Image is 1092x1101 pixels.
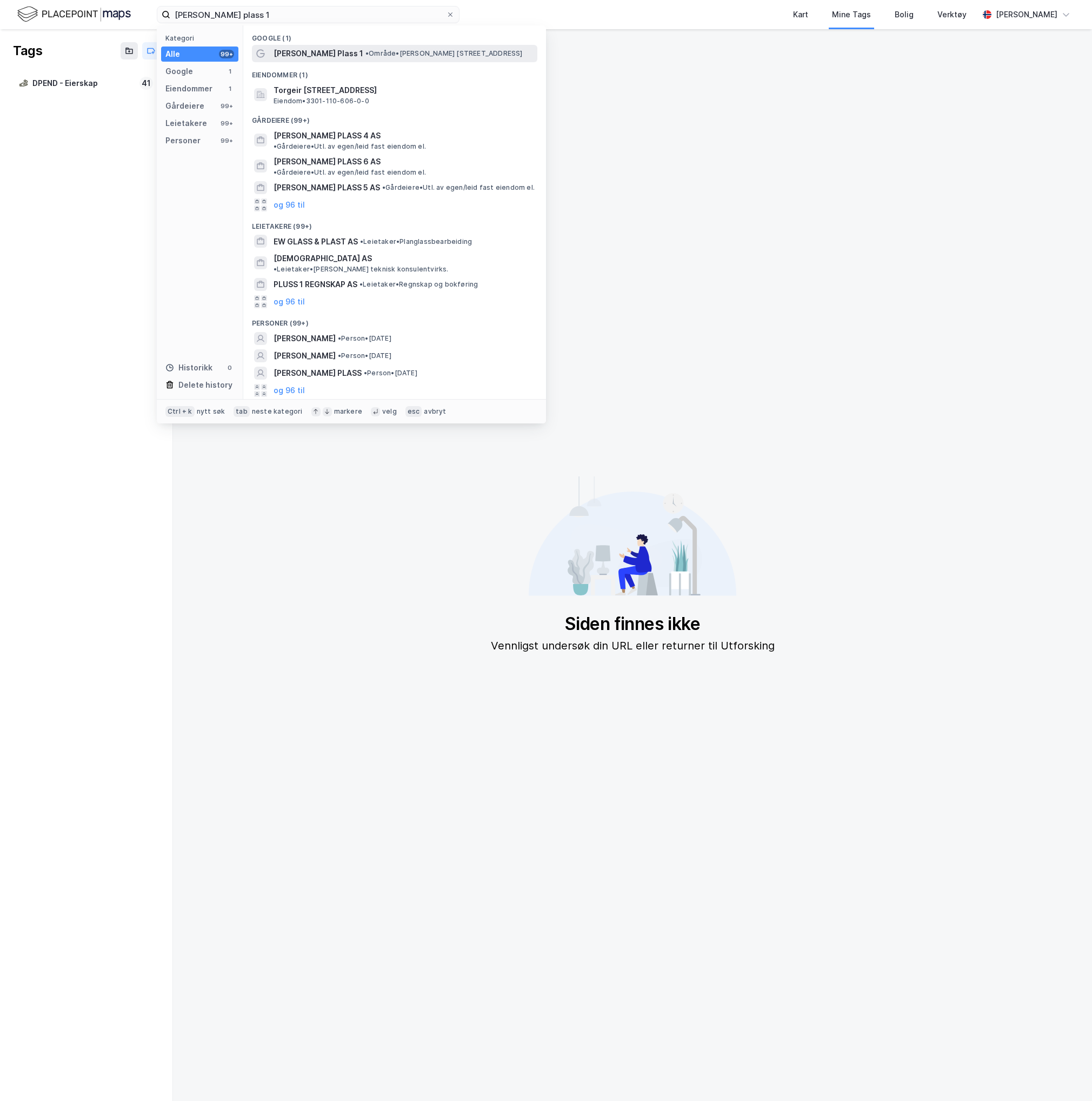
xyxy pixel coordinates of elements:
[17,5,131,24] img: logo.f888ab2527a4732fd821a326f86c7f29.svg
[243,62,546,82] div: Eiendommer (1)
[365,49,369,57] span: •
[274,142,426,151] span: Gårdeiere • Utl. av egen/leid fast eiendom el.
[219,119,234,128] div: 99+
[382,407,397,416] div: velg
[13,72,159,95] a: DPEND - Eierskap41
[243,214,546,233] div: Leietakere (99+)
[996,8,1057,21] div: [PERSON_NAME]
[243,25,546,45] div: Google (1)
[274,295,305,308] button: og 96 til
[274,367,362,380] span: [PERSON_NAME] PLASS
[139,77,153,90] div: 41
[365,49,523,58] span: Område • [PERSON_NAME] [STREET_ADDRESS]
[364,369,367,377] span: •
[491,637,775,654] div: Vennligst undersøk din URL eller returner til Utforsking
[274,252,372,265] span: [DEMOGRAPHIC_DATA] AS
[274,168,277,176] span: •
[165,406,195,417] div: Ctrl + k
[359,280,363,288] span: •
[338,334,391,343] span: Person • [DATE]
[405,406,422,417] div: esc
[359,280,478,289] span: Leietaker • Regnskap og bokføring
[274,265,277,273] span: •
[165,134,201,147] div: Personer
[274,235,358,248] span: EW GLASS & PLAST AS
[274,332,336,345] span: [PERSON_NAME]
[274,384,305,397] button: og 96 til
[32,77,135,90] div: DPEND - Eierskap
[1038,1049,1092,1101] iframe: Chat Widget
[243,108,546,127] div: Gårdeiere (99+)
[252,407,303,416] div: neste kategori
[360,237,363,246] span: •
[274,181,380,194] span: [PERSON_NAME] PLASS 5 AS
[360,237,472,246] span: Leietaker • Planglassbearbeiding
[197,407,225,416] div: nytt søk
[274,168,426,177] span: Gårdeiere • Utl. av egen/leid fast eiendom el.
[274,349,336,362] span: [PERSON_NAME]
[274,129,381,142] span: [PERSON_NAME] PLASS 4 AS
[165,82,212,95] div: Eiendommer
[424,407,446,416] div: avbryt
[1038,1049,1092,1101] div: Kontrollprogram for chat
[165,361,212,374] div: Historikk
[243,310,546,330] div: Personer (99+)
[274,84,533,97] span: Torgeir [STREET_ADDRESS]
[225,67,234,76] div: 1
[165,65,193,78] div: Google
[170,6,446,23] input: Søk på adresse, matrikkel, gårdeiere, leietakere eller personer
[219,50,234,58] div: 99+
[793,8,808,21] div: Kart
[274,47,363,60] span: [PERSON_NAME] Plass 1
[165,100,204,112] div: Gårdeiere
[382,183,535,192] span: Gårdeiere • Utl. av egen/leid fast eiendom el.
[234,406,250,417] div: tab
[338,351,341,360] span: •
[274,97,369,105] span: Eiendom • 3301-110-606-0-0
[491,613,775,635] div: Siden finnes ikke
[219,136,234,145] div: 99+
[382,183,385,191] span: •
[178,379,232,392] div: Delete history
[338,351,391,360] span: Person • [DATE]
[219,102,234,110] div: 99+
[165,48,180,61] div: Alle
[832,8,871,21] div: Mine Tags
[274,155,381,168] span: [PERSON_NAME] PLASS 6 AS
[937,8,967,21] div: Verktøy
[274,198,305,211] button: og 96 til
[274,265,449,274] span: Leietaker • [PERSON_NAME] teknisk konsulentvirks.
[165,34,238,42] div: Kategori
[165,117,207,130] div: Leietakere
[225,363,234,372] div: 0
[338,334,341,342] span: •
[13,42,42,59] div: Tags
[225,84,234,93] div: 1
[334,407,362,416] div: markere
[274,278,357,291] span: PLUSS 1 REGNSKAP AS
[364,369,417,377] span: Person • [DATE]
[274,142,277,150] span: •
[895,8,914,21] div: Bolig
